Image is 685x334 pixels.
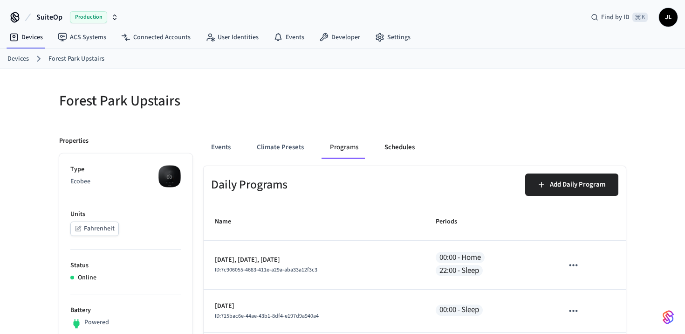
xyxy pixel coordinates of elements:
[436,304,483,316] span: 00:00 - Sleep
[70,11,107,23] span: Production
[663,310,674,325] img: SeamLogoGradient.69752ec5.svg
[59,91,337,111] h5: Forest Park Upstairs
[70,165,181,174] p: Type
[84,318,109,327] p: Powered
[632,13,648,22] span: ⌘ K
[198,29,266,46] a: User Identities
[583,9,655,26] div: Find by ID⌘ K
[266,29,312,46] a: Events
[70,306,181,315] p: Battery
[114,29,198,46] a: Connected Accounts
[48,54,104,64] a: Forest Park Upstairs
[211,175,288,195] h6: Daily Programs
[70,177,181,187] p: Ecobee
[436,252,485,264] span: 00:00 - Home
[158,165,181,188] img: ecobee_lite_3
[215,255,413,265] p: [DATE], [DATE], [DATE]
[312,29,368,46] a: Developer
[436,265,483,277] span: 22:00 - Sleep
[425,203,553,241] th: Periods
[204,203,425,241] th: Name
[70,222,119,236] button: Fahrenheit
[70,209,181,219] p: Units
[249,136,311,159] button: Climate Presets
[659,8,678,27] button: JL
[368,29,418,46] a: Settings
[50,29,114,46] a: ACS Systems
[70,261,181,271] p: Status
[377,136,422,159] button: Schedules
[215,266,317,274] span: ID: 7c906055-4683-411e-a29a-aba33a12f3c3
[660,9,677,26] span: JL
[78,273,96,283] p: Online
[322,136,366,159] button: Programs
[525,174,618,196] button: Add Daily Program
[7,54,29,64] a: Devices
[215,301,413,311] p: [DATE]
[59,136,89,146] p: Properties
[36,12,62,23] span: SuiteOp
[215,312,319,320] span: ID: 715bac6e-44ae-43b1-8df4-e197d9a940a4
[601,13,630,22] span: Find by ID
[204,136,238,159] button: Events
[2,29,50,46] a: Devices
